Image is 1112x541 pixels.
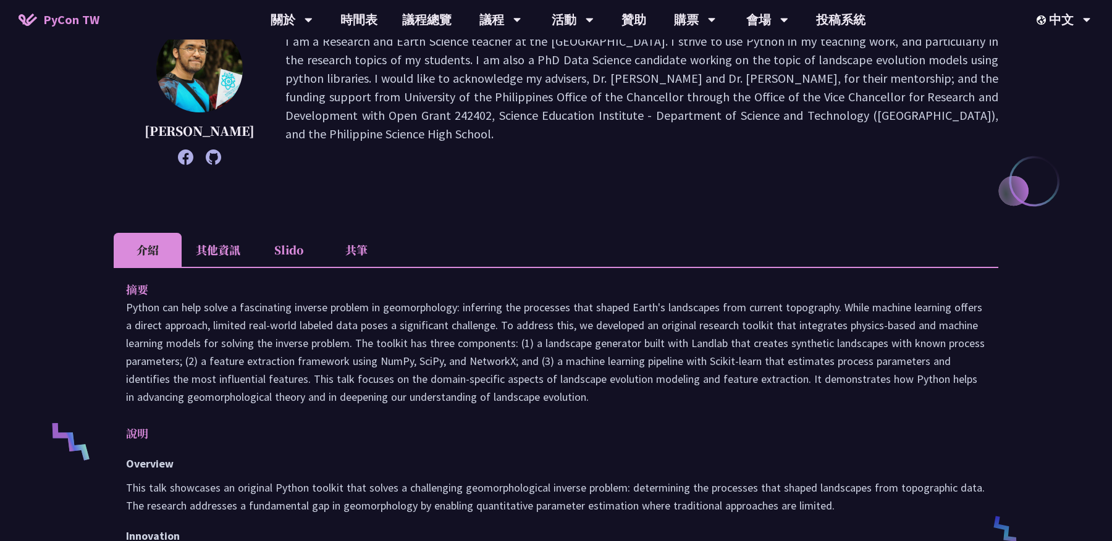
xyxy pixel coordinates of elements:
h1: Overview [126,455,986,472]
p: I am a Research and Earth Science teacher at the [GEOGRAPHIC_DATA]. I strive to use Python in my ... [285,32,998,159]
p: 摘要 [126,280,961,298]
img: Ricarido Saturay [156,26,243,112]
li: Slido [255,233,322,267]
p: [PERSON_NAME] [145,122,255,140]
li: 其他資訊 [182,233,255,267]
p: This talk showcases an original Python toolkit that solves a challenging geomorphological inverse... [126,479,986,514]
span: PyCon TW [43,10,99,29]
li: 介紹 [114,233,182,267]
a: PyCon TW [6,4,112,35]
li: 共筆 [322,233,390,267]
img: Locale Icon [1037,15,1049,25]
img: Home icon of PyCon TW 2025 [19,14,37,26]
p: 說明 [126,424,961,442]
p: Python can help solve a fascinating inverse problem in geomorphology: inferring the processes tha... [126,298,986,406]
